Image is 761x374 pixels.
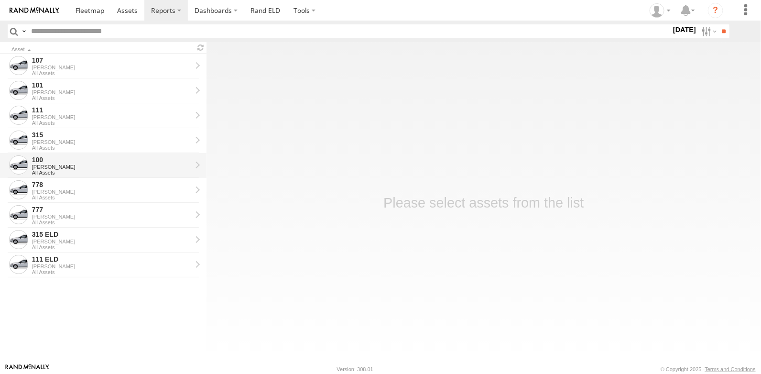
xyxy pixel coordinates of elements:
div: [PERSON_NAME] [32,114,192,120]
div: 111 ELD - View Asset History [32,255,192,264]
div: All Assets [32,95,192,101]
span: Refresh [195,43,207,52]
div: All Assets [32,269,192,275]
div: 101 - View Asset History [32,81,192,89]
label: Search Filter Options [698,24,718,38]
div: Click to Sort [11,47,191,52]
div: 315 - View Asset History [32,131,192,139]
div: All Assets [32,170,192,176]
div: 107 - View Asset History [32,56,192,65]
div: 778 - View Asset History [32,180,192,189]
div: [PERSON_NAME] [32,189,192,195]
a: Terms and Conditions [705,366,756,372]
a: Visit our Website [5,364,49,374]
div: All Assets [32,120,192,126]
div: Victor Calcano Jr [646,3,674,18]
i: ? [708,3,723,18]
div: [PERSON_NAME] [32,214,192,220]
div: [PERSON_NAME] [32,164,192,170]
div: All Assets [32,244,192,250]
label: Search Query [20,24,28,38]
div: © Copyright 2025 - [661,366,756,372]
div: [PERSON_NAME] [32,89,192,95]
div: 777 - View Asset History [32,205,192,214]
label: [DATE] [671,24,698,35]
div: [PERSON_NAME] [32,139,192,145]
div: Version: 308.01 [337,366,373,372]
div: 100 - View Asset History [32,155,192,164]
div: 111 - View Asset History [32,106,192,114]
div: [PERSON_NAME] [32,239,192,244]
div: [PERSON_NAME] [32,264,192,269]
div: All Assets [32,70,192,76]
div: All Assets [32,220,192,225]
div: All Assets [32,145,192,151]
img: rand-logo.svg [10,7,59,14]
div: 315 ELD - View Asset History [32,230,192,239]
div: All Assets [32,195,192,200]
div: [PERSON_NAME] [32,65,192,70]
